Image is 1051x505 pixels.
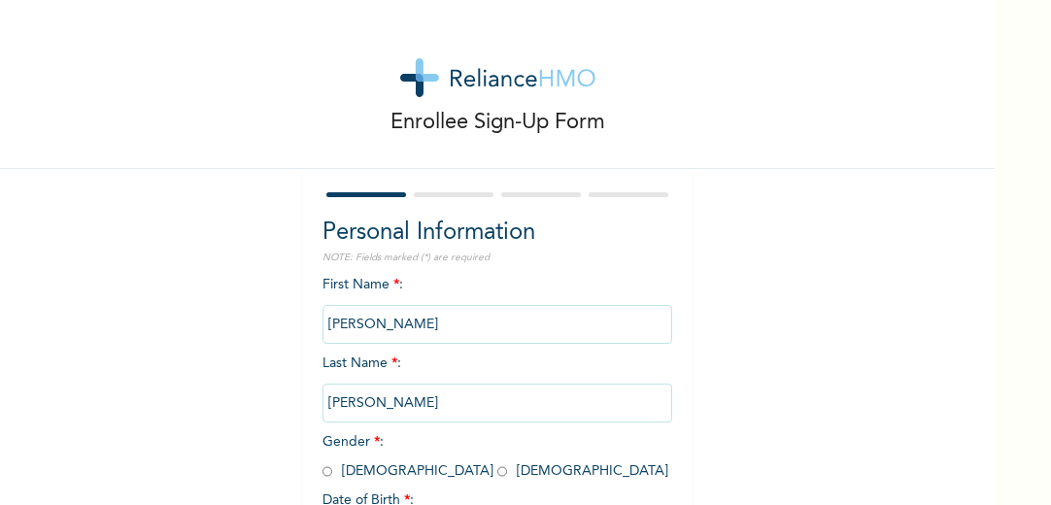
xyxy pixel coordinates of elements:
[322,384,672,422] input: Enter your last name
[322,356,672,410] span: Last Name :
[322,216,672,251] h2: Personal Information
[400,58,595,97] img: logo
[322,278,672,331] span: First Name :
[322,251,672,265] p: NOTE: Fields marked (*) are required
[322,435,668,478] span: Gender : [DEMOGRAPHIC_DATA] [DEMOGRAPHIC_DATA]
[390,107,605,139] p: Enrollee Sign-Up Form
[322,305,672,344] input: Enter your first name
